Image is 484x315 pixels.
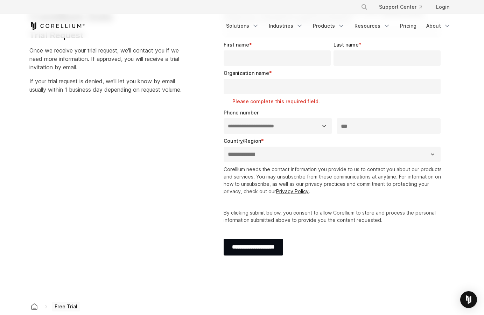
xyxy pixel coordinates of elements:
a: Privacy Policy [276,188,309,194]
a: Corellium home [28,302,41,311]
a: Login [430,1,455,13]
span: Last name [334,42,359,48]
span: Phone number [224,110,259,115]
a: About [422,20,455,32]
a: Resources [350,20,394,32]
a: Solutions [222,20,263,32]
div: Open Intercom Messenger [460,291,477,308]
div: Navigation Menu [352,1,455,13]
span: Once we receive your trial request, we'll contact you if we need more information. If approved, y... [29,47,179,71]
div: Navigation Menu [222,20,455,32]
span: If your trial request is denied, we'll let you know by email usually within 1 business day depend... [29,78,182,93]
a: Support Center [373,1,428,13]
span: Free Trial [52,302,80,311]
span: First name [224,42,249,48]
a: Corellium Home [29,22,85,30]
a: Industries [265,20,307,32]
span: Country/Region [224,138,261,144]
p: Corellium needs the contact information you provide to us to contact you about our products and s... [224,166,444,195]
p: By clicking submit below, you consent to allow Corellium to store and process the personal inform... [224,209,444,224]
button: Search [358,1,371,13]
span: Organization name [224,70,269,76]
a: Pricing [396,20,421,32]
a: Products [309,20,349,32]
label: Please complete this required field. [232,98,444,105]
